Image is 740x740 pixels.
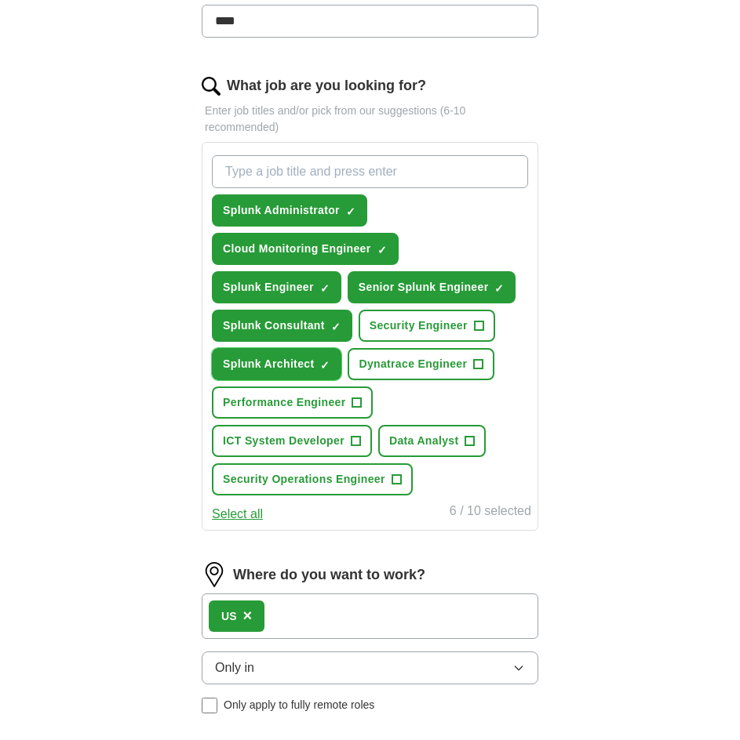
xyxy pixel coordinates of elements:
label: What job are you looking for? [227,75,426,96]
button: Security Operations Engineer [212,463,413,495]
button: Senior Splunk Engineer✓ [348,271,516,303]
p: Enter job titles and/or pick from our suggestions (6-10 recommended) [202,103,538,136]
span: Splunk Engineer [223,279,314,296]
span: Splunk Administrator [223,202,340,219]
span: Senior Splunk Engineer [359,279,489,296]
img: search.png [202,77,221,96]
span: Security Engineer [370,317,468,334]
span: Splunk Consultant [223,317,325,334]
span: ✓ [320,282,330,295]
span: Cloud Monitoring Engineer [223,241,370,257]
button: Splunk Architect✓ [212,348,341,380]
button: Performance Engineer [212,386,373,419]
span: Security Operations Engineer [223,471,385,488]
button: Only in [202,651,538,684]
span: × [243,607,253,624]
span: Only in [215,658,254,677]
button: × [243,604,253,628]
div: US [221,608,236,625]
div: 6 / 10 selected [450,502,531,524]
button: Security Engineer [359,310,495,342]
span: Performance Engineer [223,394,345,411]
button: Cloud Monitoring Engineer✓ [212,233,398,265]
input: Type a job title and press enter [212,155,528,188]
button: Splunk Engineer✓ [212,271,341,303]
input: Only apply to fully remote roles [202,698,217,713]
span: ✓ [346,205,355,218]
span: ✓ [320,359,330,372]
button: Splunk Administrator✓ [212,194,367,227]
span: ✓ [494,282,504,295]
label: Where do you want to work? [233,564,425,586]
span: Dynatrace Engineer [359,356,467,372]
img: location.png [202,562,227,587]
span: ✓ [331,321,341,333]
span: Only apply to fully remote roles [224,697,374,713]
button: Splunk Consultant✓ [212,310,352,342]
button: Dynatrace Engineer [348,348,494,380]
span: ✓ [377,244,387,256]
button: Select all [212,505,263,524]
button: ICT System Developer [212,425,372,457]
span: ICT System Developer [223,433,344,449]
span: Splunk Architect [223,356,314,372]
button: Data Analyst [378,425,487,457]
span: Data Analyst [389,433,459,449]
